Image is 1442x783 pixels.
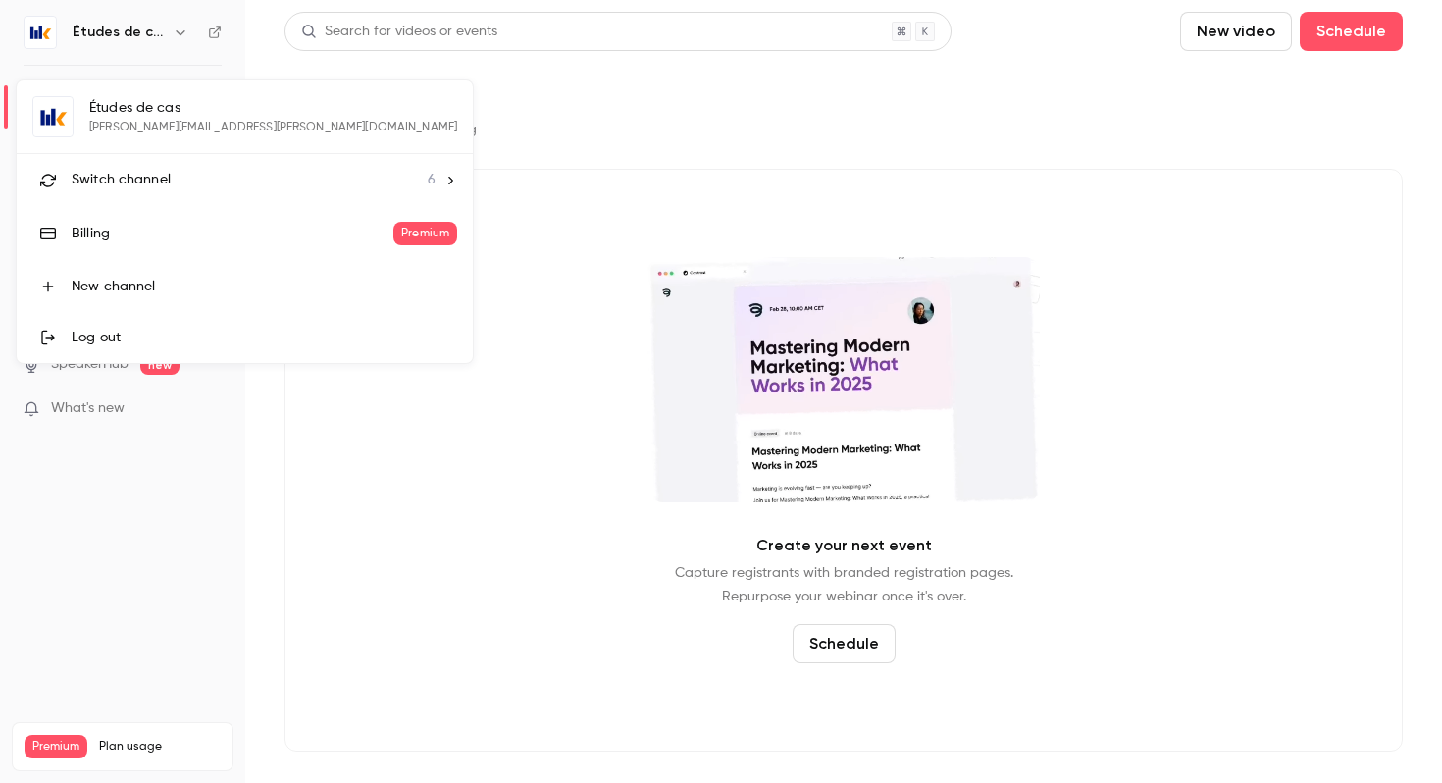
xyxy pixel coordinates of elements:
[72,170,171,190] span: Switch channel
[72,224,393,243] div: Billing
[72,328,457,347] div: Log out
[428,170,436,190] span: 6
[72,277,457,296] div: New channel
[393,222,457,245] span: Premium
